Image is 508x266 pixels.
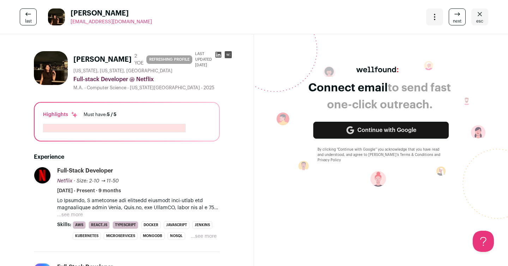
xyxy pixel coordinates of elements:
[107,112,116,117] span: 5 / 5
[71,18,152,25] a: [EMAIL_ADDRESS][DOMAIN_NAME]
[168,232,185,240] li: NoSQL
[57,187,121,194] span: [DATE] - Present · 9 months
[57,197,220,211] p: Lo Ipsumdo, S ametconse adi elitsedd eiusmodt inci-utlab etd magnaaliquae admin Venia, Quis.no, e...
[73,68,173,74] span: [US_STATE], [US_STATE], [GEOGRAPHIC_DATA]
[89,221,110,229] li: React.js
[308,79,451,113] div: to send fast one-click outreach.
[57,211,83,218] button: ...see more
[57,167,113,175] div: Full-stack Developer
[73,75,235,84] div: Full-stack Developer @ Netflix
[25,18,32,24] span: last
[471,8,488,25] a: Close
[73,221,86,229] li: AWS
[195,51,212,68] span: Last updated [DATE]
[34,167,50,183] img: 8daafa8a9da8013b7467082957018f0beadca41e9bd9137f99bd4d3775720cb4.jpg
[71,8,152,18] span: [PERSON_NAME]
[73,232,101,240] li: Kubernetes
[476,18,483,24] span: esc
[192,221,212,229] li: Jenkins
[191,233,217,240] button: ...see more
[34,153,220,161] h2: Experience
[473,231,494,252] iframe: Help Scout Beacon - Open
[141,221,161,229] li: Docker
[43,111,78,118] div: Highlights
[426,8,443,25] button: Open dropdown
[73,55,132,65] h1: [PERSON_NAME]
[48,8,65,25] img: 221cb4a4f375d9ae1f9a784ab0054fbd7ea29a63022051666f54791242805ed4.jpg
[104,232,138,240] li: Microservices
[113,221,138,229] li: TypeScript
[57,179,72,183] span: Netflix
[57,221,71,228] span: Skills:
[453,18,461,24] span: next
[308,82,388,93] span: Connect email
[317,147,445,163] div: By clicking “Continue with Google” you acknowledge that you have read and understood, and agree t...
[164,221,189,229] li: JavaScript
[74,179,119,183] span: · Size: 2-10 → 11-50
[146,55,192,64] span: REFRESHING PROFILE
[313,122,449,139] a: Continue with Google
[34,51,68,85] img: 221cb4a4f375d9ae1f9a784ab0054fbd7ea29a63022051666f54791242805ed4.jpg
[71,19,152,24] span: [EMAIL_ADDRESS][DOMAIN_NAME]
[84,112,116,117] div: Must have:
[134,53,144,67] div: 2 YOE
[73,85,235,91] div: M.A. - Computer Science - [US_STATE][GEOGRAPHIC_DATA] - 2025
[449,8,466,25] a: next
[20,8,37,25] a: last
[140,232,165,240] li: MongoDB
